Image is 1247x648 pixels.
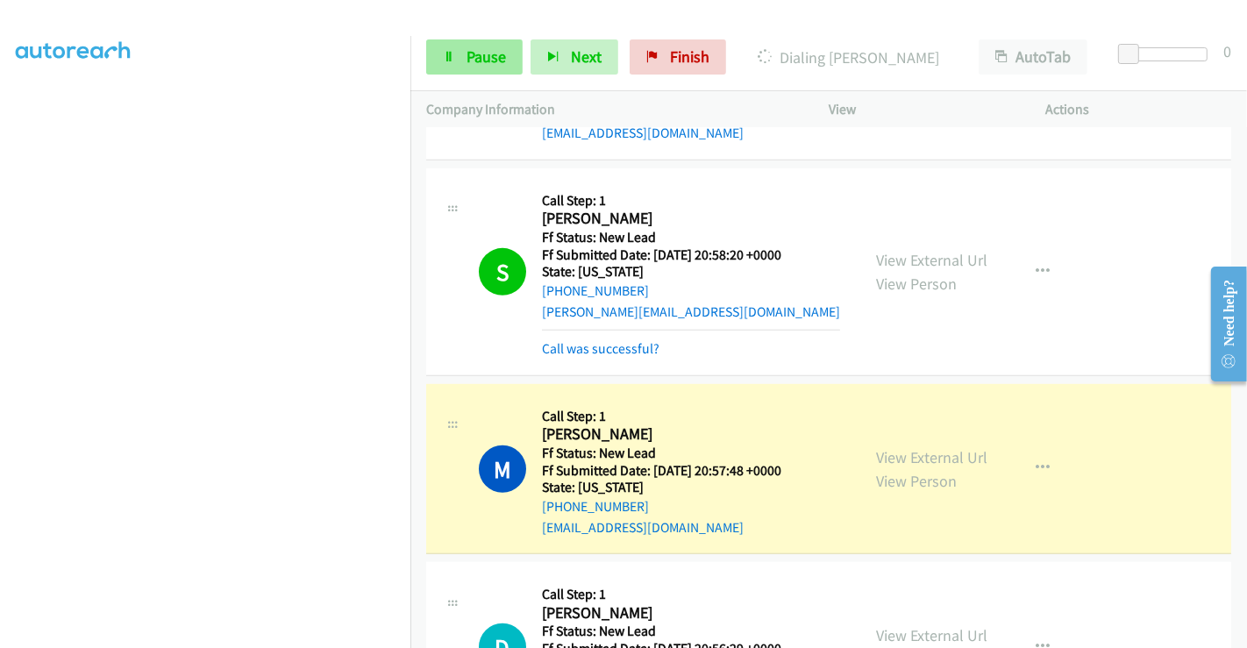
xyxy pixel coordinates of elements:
[542,340,659,357] a: Call was successful?
[542,229,840,246] h5: Ff Status: New Lead
[542,462,781,480] h5: Ff Submitted Date: [DATE] 20:57:48 +0000
[542,479,781,496] h5: State: [US_STATE]
[571,46,602,67] span: Next
[1197,254,1247,394] iframe: Resource Center
[542,408,781,425] h5: Call Step: 1
[542,603,781,623] h2: [PERSON_NAME]
[542,498,649,515] a: [PHONE_NUMBER]
[542,246,840,264] h5: Ff Submitted Date: [DATE] 20:58:20 +0000
[542,282,649,299] a: [PHONE_NUMBER]
[542,519,744,536] a: [EMAIL_ADDRESS][DOMAIN_NAME]
[479,445,526,493] h1: M
[542,192,840,210] h5: Call Step: 1
[1046,99,1232,120] p: Actions
[979,39,1087,75] button: AutoTab
[542,125,744,141] a: [EMAIL_ADDRESS][DOMAIN_NAME]
[1127,47,1208,61] div: Delay between calls (in seconds)
[542,623,781,640] h5: Ff Status: New Lead
[531,39,618,75] button: Next
[876,447,987,467] a: View External Url
[750,46,947,69] p: Dialing [PERSON_NAME]
[542,303,840,320] a: [PERSON_NAME][EMAIL_ADDRESS][DOMAIN_NAME]
[876,625,987,645] a: View External Url
[829,99,1015,120] p: View
[876,471,957,491] a: View Person
[542,445,781,462] h5: Ff Status: New Lead
[876,250,987,270] a: View External Url
[542,586,781,603] h5: Call Step: 1
[1223,39,1231,63] div: 0
[542,263,840,281] h5: State: [US_STATE]
[630,39,726,75] a: Finish
[467,46,506,67] span: Pause
[876,274,957,294] a: View Person
[479,248,526,296] h1: S
[426,39,523,75] a: Pause
[542,424,781,445] h2: [PERSON_NAME]
[542,209,840,229] h2: [PERSON_NAME]
[670,46,709,67] span: Finish
[426,99,797,120] p: Company Information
